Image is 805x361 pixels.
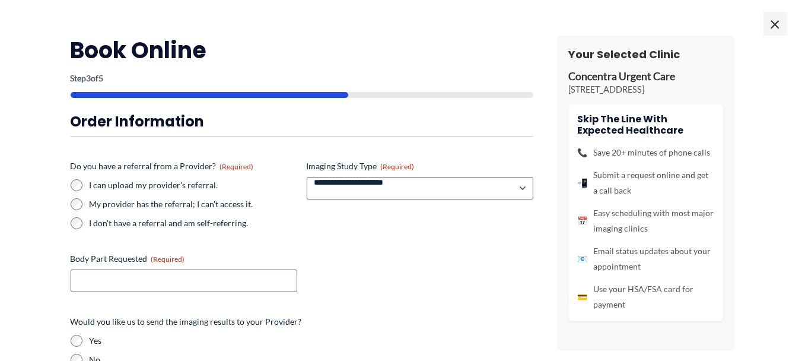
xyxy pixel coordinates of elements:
label: I don't have a referral and am self-referring. [90,217,297,229]
li: Email status updates about your appointment [578,243,714,274]
span: (Required) [220,162,254,171]
li: Easy scheduling with most major imaging clinics [578,205,714,236]
span: 📲 [578,175,588,191]
span: × [763,12,787,36]
span: 📅 [578,213,588,229]
legend: Would you like us to send the imaging results to your Provider? [71,316,302,328]
li: Use your HSA/FSA card for payment [578,281,714,312]
h3: Your Selected Clinic [569,47,723,61]
h4: Skip the line with Expected Healthcare [578,113,714,136]
li: Submit a request online and get a call back [578,167,714,198]
p: Concentra Urgent Care [569,70,723,84]
span: 3 [87,73,91,83]
span: 5 [99,73,104,83]
label: Yes [90,335,533,347]
h2: Book Online [71,36,533,65]
legend: Do you have a referral from a Provider? [71,160,254,172]
span: 📞 [578,145,588,160]
label: Body Part Requested [71,253,297,265]
span: 📧 [578,251,588,267]
label: I can upload my provider's referral. [90,179,297,191]
p: Step of [71,74,533,83]
span: (Required) [381,162,415,171]
li: Save 20+ minutes of phone calls [578,145,714,160]
p: [STREET_ADDRESS] [569,84,723,96]
span: (Required) [151,255,185,264]
span: 💳 [578,289,588,305]
h3: Order Information [71,112,533,131]
label: Imaging Study Type [307,160,533,172]
label: My provider has the referral; I can't access it. [90,198,297,210]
